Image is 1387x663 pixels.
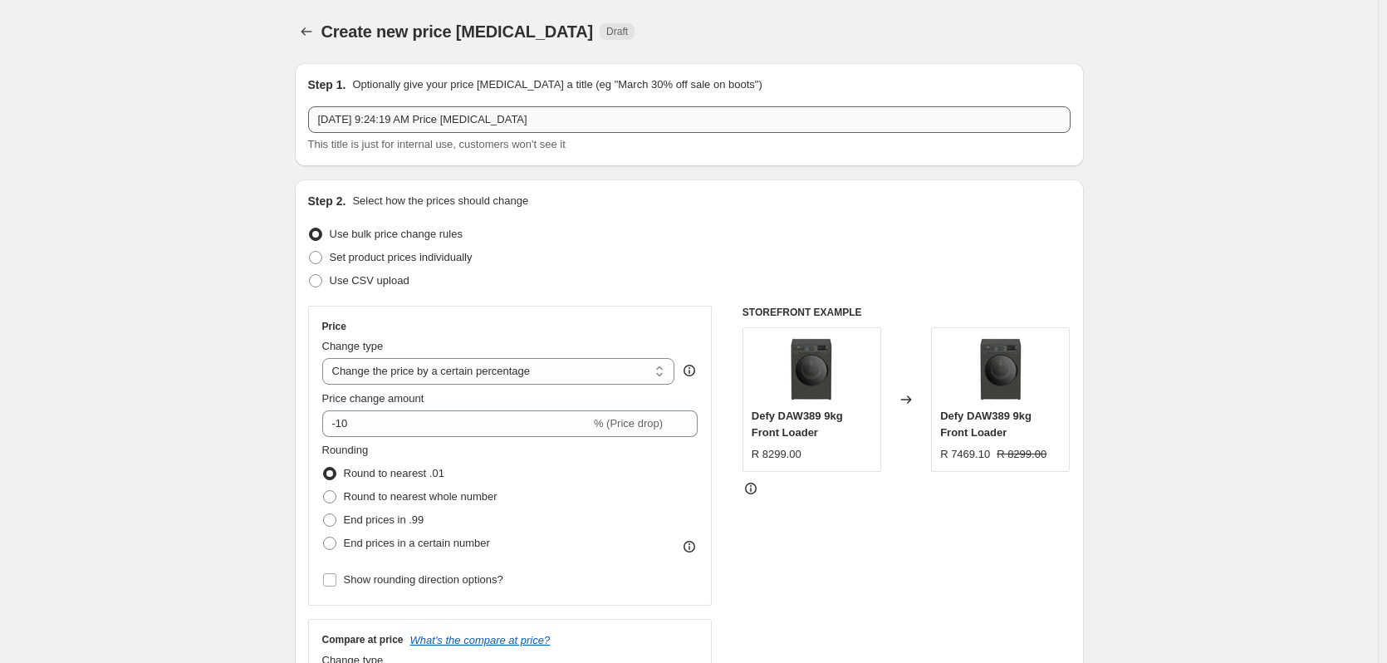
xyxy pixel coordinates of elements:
[322,320,346,333] h3: Price
[606,25,628,38] span: Draft
[322,410,591,437] input: -15
[940,446,990,463] div: R 7469.10
[968,336,1034,403] img: defy-daw389-9kg-front-loader-364526_80x.jpg
[594,417,663,430] span: % (Price drop)
[322,392,424,405] span: Price change amount
[344,537,490,549] span: End prices in a certain number
[752,446,801,463] div: R 8299.00
[330,251,473,263] span: Set product prices individually
[321,22,594,41] span: Create new price [MEDICAL_DATA]
[308,76,346,93] h2: Step 1.
[410,634,551,646] button: What's the compare at price?
[344,467,444,479] span: Round to nearest .01
[308,193,346,209] h2: Step 2.
[997,446,1046,463] strike: R 8299.00
[308,106,1071,133] input: 30% off holiday sale
[778,336,845,403] img: defy-daw389-9kg-front-loader-364526_80x.jpg
[330,228,463,240] span: Use bulk price change rules
[322,340,384,352] span: Change type
[743,306,1071,319] h6: STOREFRONT EXAMPLE
[752,410,843,439] span: Defy DAW389 9kg Front Loader
[330,274,409,287] span: Use CSV upload
[344,573,503,586] span: Show rounding direction options?
[940,410,1032,439] span: Defy DAW389 9kg Front Loader
[322,444,369,456] span: Rounding
[352,193,528,209] p: Select how the prices should change
[681,362,698,379] div: help
[295,20,318,43] button: Price change jobs
[308,138,566,150] span: This title is just for internal use, customers won't see it
[322,633,404,646] h3: Compare at price
[344,490,497,503] span: Round to nearest whole number
[352,76,762,93] p: Optionally give your price [MEDICAL_DATA] a title (eg "March 30% off sale on boots")
[344,513,424,526] span: End prices in .99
